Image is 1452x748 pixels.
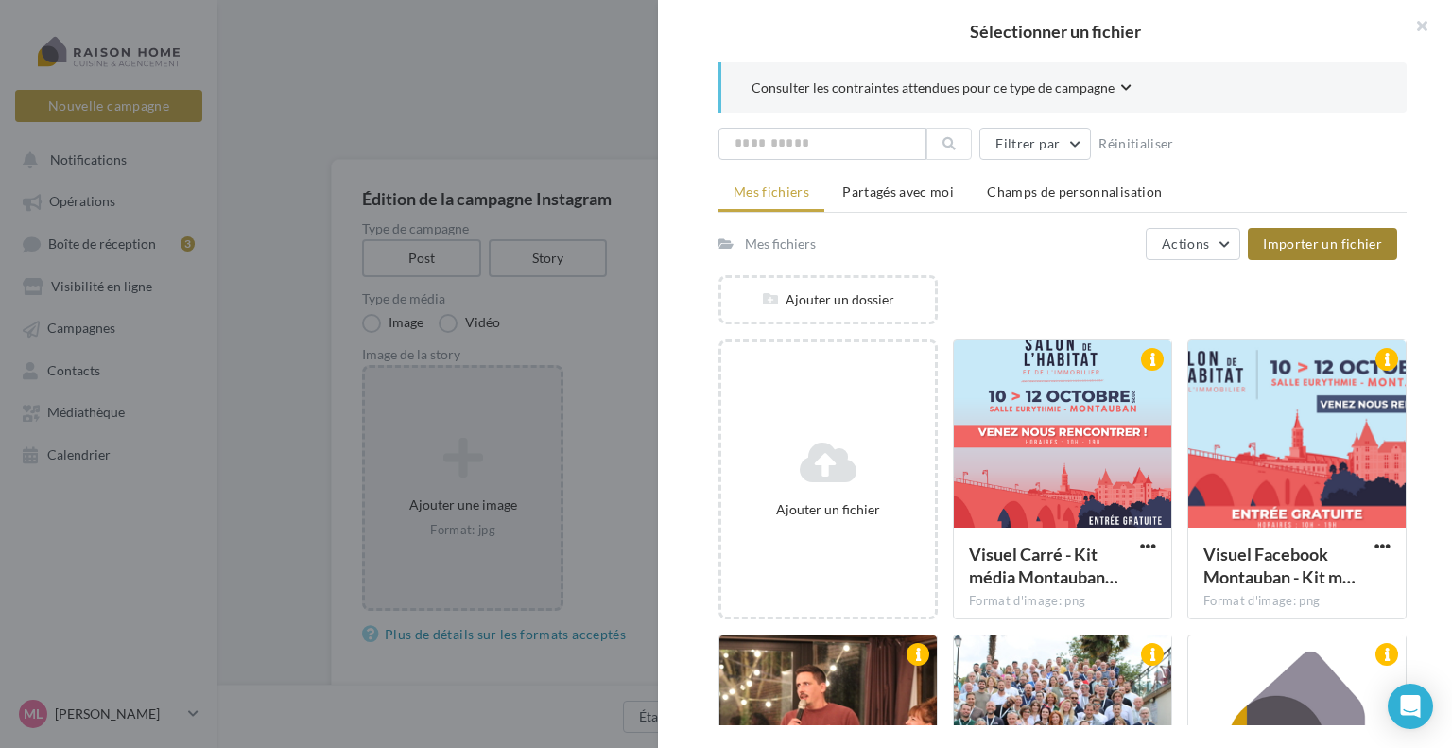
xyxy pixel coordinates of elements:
span: Visuel Facebook Montauban - Kit media 2025 [1203,544,1356,587]
div: Mes fichiers [745,235,816,253]
span: Mes fichiers [734,183,809,200]
span: Visuel Carré - Kit média Montauban 2025 [969,544,1118,587]
div: Ajouter un fichier [729,500,927,519]
div: Format d'image: png [1203,593,1391,610]
h2: Sélectionner un fichier [688,23,1422,40]
span: Champs de personnalisation [987,183,1162,200]
div: Format d'image: png [969,593,1156,610]
span: Consulter les contraintes attendues pour ce type de campagne [752,78,1115,97]
span: Partagés avec moi [842,183,954,200]
button: Filtrer par [979,128,1091,160]
span: Importer un fichier [1263,235,1382,252]
button: Réinitialiser [1091,132,1182,155]
button: Actions [1146,228,1240,260]
button: Importer un fichier [1248,228,1397,260]
div: Ajouter un dossier [721,290,935,309]
span: Actions [1162,235,1209,252]
div: Open Intercom Messenger [1388,684,1433,729]
button: Consulter les contraintes attendues pour ce type de campagne [752,78,1132,101]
